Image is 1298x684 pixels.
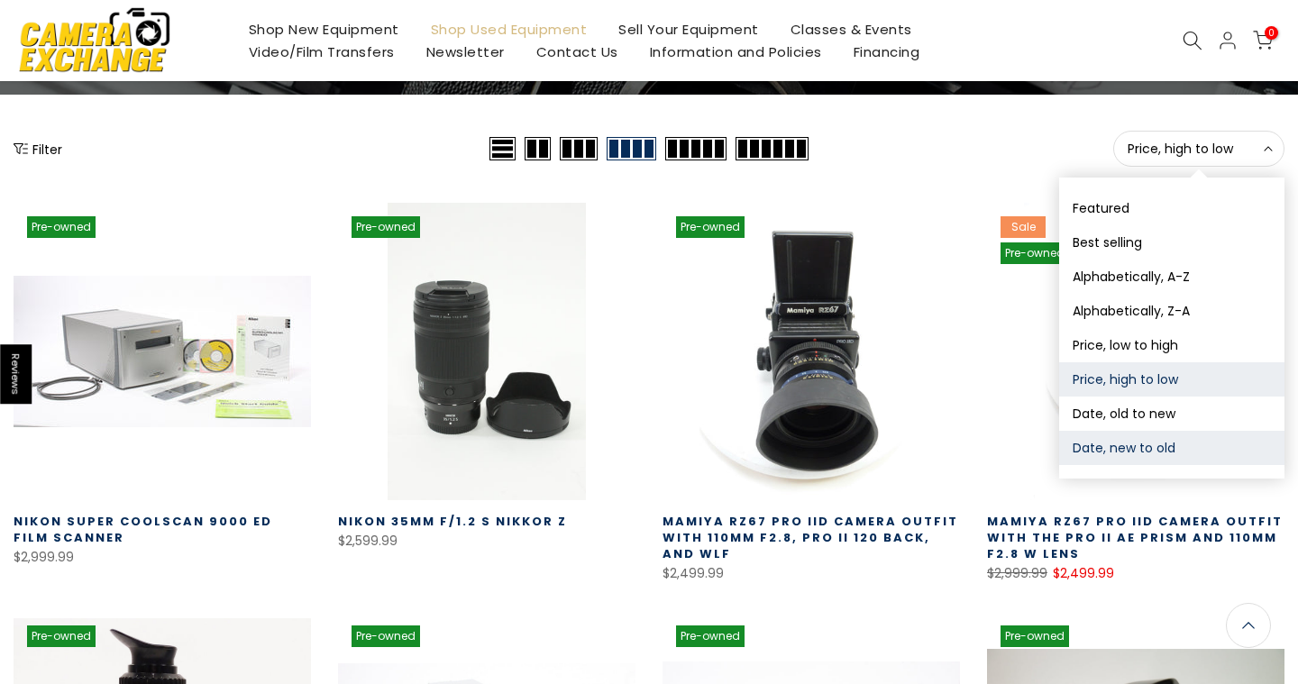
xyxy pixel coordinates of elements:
[1059,397,1284,431] button: Date, old to new
[14,513,272,546] a: Nikon Super Coolscan 9000 ED Film Scanner
[603,18,775,41] a: Sell Your Equipment
[1059,328,1284,362] button: Price, low to high
[663,562,960,585] div: $2,499.99
[1128,141,1270,157] span: Price, high to low
[837,41,936,63] a: Financing
[233,41,410,63] a: Video/Film Transfers
[415,18,603,41] a: Shop Used Equipment
[1059,191,1284,225] button: Featured
[520,41,634,63] a: Contact Us
[1253,31,1273,50] a: 0
[663,513,958,562] a: Mamiya RZ67 Pro IID Camera Outfit with 110MM F2.8, Pro II 120 Back, and WLF
[1059,225,1284,260] button: Best selling
[987,564,1047,582] del: $2,999.99
[338,513,567,530] a: Nikon 35mm f/1.2 S Nikkor Z
[1059,362,1284,397] button: Price, high to low
[634,41,837,63] a: Information and Policies
[1113,131,1284,167] button: Price, high to low
[410,41,520,63] a: Newsletter
[1053,562,1114,585] ins: $2,499.99
[14,140,62,158] button: Show filters
[1059,260,1284,294] button: Alphabetically, A-Z
[1059,294,1284,328] button: Alphabetically, Z-A
[1059,431,1284,465] button: Date, new to old
[1265,26,1278,40] span: 0
[233,18,415,41] a: Shop New Equipment
[774,18,928,41] a: Classes & Events
[338,530,635,552] div: $2,599.99
[1226,603,1271,648] a: Back to the top
[14,546,311,569] div: $2,999.99
[987,513,1283,562] a: Mamiya RZ67 Pro IID Camera Outfit with the Pro II AE Prism and 110MM F2.8 W Lens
